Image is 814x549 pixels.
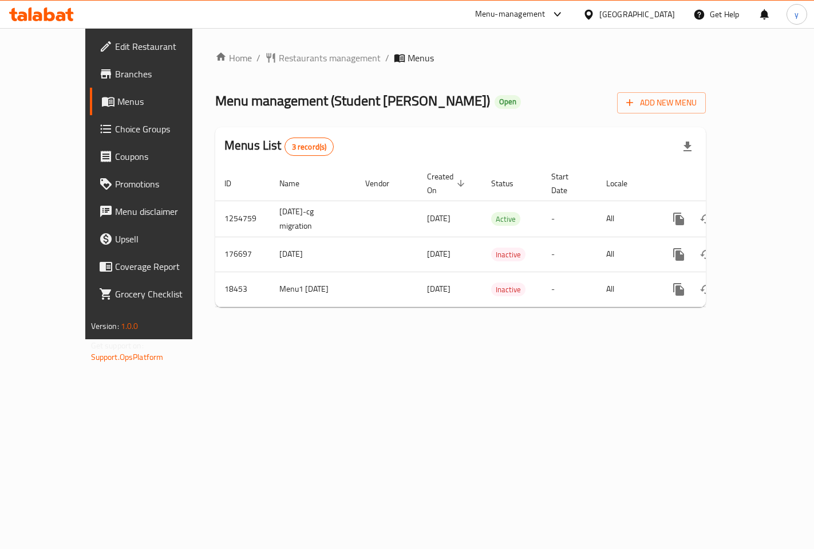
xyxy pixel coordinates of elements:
div: Inactive [491,248,525,261]
div: Open [495,95,521,109]
td: - [542,201,597,237]
li: / [385,51,389,65]
button: more [665,241,693,268]
td: All [597,237,656,272]
div: [GEOGRAPHIC_DATA] [599,8,675,21]
td: 176697 [215,237,270,272]
a: Promotions [90,170,221,198]
span: Active [491,213,520,226]
button: more [665,205,693,233]
span: Get support on: [91,338,144,353]
td: - [542,272,597,307]
span: Menu management ( Student [PERSON_NAME] ) [215,88,490,113]
button: Change Status [693,276,720,303]
button: Change Status [693,241,720,268]
span: Grocery Checklist [115,287,212,301]
span: Menus [117,95,212,108]
a: Support.OpsPlatform [91,350,164,364]
a: Coupons [90,143,221,170]
span: Inactive [491,283,525,296]
span: Version: [91,319,119,334]
a: Branches [90,60,221,88]
td: Menu1 [DATE] [270,272,356,307]
li: / [256,51,260,65]
div: Menu-management [475,7,546,21]
span: Start Date [551,170,583,197]
span: Menus [408,51,434,65]
span: [DATE] [427,211,451,226]
a: Edit Restaurant [90,33,221,60]
span: [DATE] [427,246,451,261]
span: Vendor [365,177,404,190]
td: All [597,201,656,237]
td: 18453 [215,272,270,307]
th: Actions [656,166,784,201]
span: [DATE] [427,281,451,296]
span: Name [279,177,314,190]
td: - [542,237,597,272]
span: y [795,8,799,21]
span: 3 record(s) [285,142,334,152]
span: Locale [606,177,642,190]
a: Grocery Checklist [90,280,221,308]
button: more [665,276,693,303]
div: Export file [674,133,701,160]
span: Choice Groups [115,122,212,136]
td: [DATE] [270,237,356,272]
span: Created On [427,170,468,197]
td: All [597,272,656,307]
span: Inactive [491,248,525,261]
td: [DATE]-cg migration [270,201,356,237]
a: Menus [90,88,221,115]
div: Inactive [491,283,525,296]
a: Coverage Report [90,253,221,280]
span: Open [495,97,521,107]
span: Add New Menu [626,96,697,110]
span: Upsell [115,232,212,246]
a: Choice Groups [90,115,221,143]
span: Coupons [115,150,212,163]
span: Status [491,177,528,190]
td: 1254759 [215,201,270,237]
table: enhanced table [215,166,784,307]
a: Menu disclaimer [90,198,221,225]
div: Total records count [284,138,334,156]
span: ID [224,177,246,190]
span: Promotions [115,177,212,191]
span: 1.0.0 [121,319,139,334]
span: Restaurants management [279,51,381,65]
h2: Menus List [224,137,334,156]
nav: breadcrumb [215,51,706,65]
button: Change Status [693,205,720,233]
span: Menu disclaimer [115,205,212,218]
a: Restaurants management [265,51,381,65]
span: Coverage Report [115,260,212,273]
button: Add New Menu [617,92,706,113]
a: Home [215,51,252,65]
a: Upsell [90,225,221,253]
span: Branches [115,67,212,81]
span: Edit Restaurant [115,40,212,53]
